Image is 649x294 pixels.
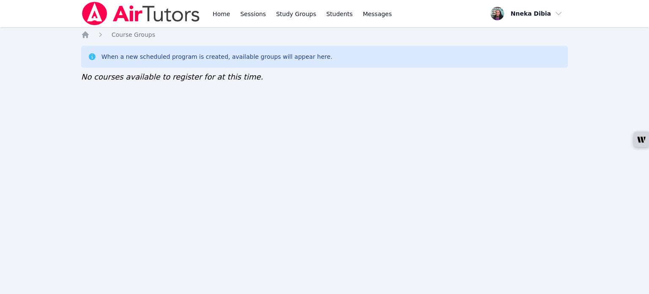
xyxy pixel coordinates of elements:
img: Air Tutors [81,2,201,25]
span: Course Groups [112,31,155,38]
span: No courses available to register for at this time. [81,72,263,81]
a: Course Groups [112,30,155,39]
nav: Breadcrumb [81,30,568,39]
div: When a new scheduled program is created, available groups will appear here. [101,52,333,61]
span: Messages [363,10,392,18]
